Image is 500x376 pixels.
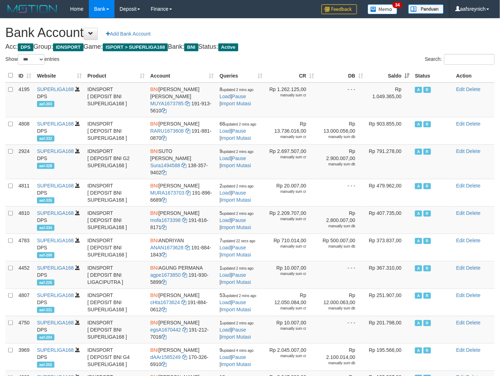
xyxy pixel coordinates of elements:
[220,292,256,298] span: 53
[456,148,465,154] a: Edit
[148,261,217,288] td: AGUNG PERMANA 191-930-5899
[16,288,34,316] td: 4807
[148,83,217,117] td: [PERSON_NAME] [PERSON_NAME] 191-913-5610
[424,87,431,93] span: Running
[268,155,306,160] div: manually sum cr
[34,261,85,288] td: DPS
[148,288,217,316] td: [PERSON_NAME] 191-884-0612
[220,210,254,230] span: | |
[5,26,495,40] h1: Bank Account
[265,261,317,288] td: Rp 10.007,00
[18,43,33,51] span: DPS
[265,206,317,234] td: Rp 2.209.707,00
[268,217,306,222] div: manually sum cr
[34,234,85,261] td: DPS
[268,306,306,311] div: manually sum cr
[34,83,85,117] td: DPS
[148,179,217,206] td: [PERSON_NAME] 191-896-6689
[232,245,246,250] a: Pause
[221,197,251,203] a: Import Mutasi
[220,354,231,360] a: Load
[265,117,317,144] td: Rp 13.736.016,00
[150,163,180,168] a: Sura1494588
[16,261,34,288] td: 4452
[161,252,166,258] a: Copy 1918841843 to clipboard
[53,43,84,51] span: IDNSPORT
[456,210,465,216] a: Edit
[456,265,465,271] a: Edit
[466,210,480,216] a: Delete
[34,206,85,234] td: DPS
[161,334,166,340] a: Copy 1912127016 to clipboard
[415,211,422,217] span: Active
[220,217,231,223] a: Load
[150,320,159,325] span: BNI
[415,238,422,244] span: Active
[182,354,187,360] a: Copy dAAr1585249 to clipboard
[150,347,159,353] span: BNI
[222,212,254,216] span: updated 2 mins ago
[232,94,246,99] a: Pause
[424,183,431,189] span: Running
[415,348,422,354] span: Active
[232,354,246,360] a: Pause
[412,69,453,83] th: Status
[222,266,254,270] span: updated 2 mins ago
[150,128,184,134] a: RARU1673608
[366,83,412,117] td: Rp 1.049.365,00
[424,293,431,299] span: Running
[415,293,422,299] span: Active
[366,316,412,343] td: Rp 201.798,00
[220,238,256,258] span: | |
[466,86,480,92] a: Delete
[424,265,431,271] span: Running
[268,271,306,276] div: manually sum cr
[150,245,183,250] a: ANAN1673628
[232,327,246,333] a: Pause
[37,252,54,258] span: aaf-208
[220,320,254,340] span: | |
[220,86,254,106] span: | |
[37,163,54,169] span: aaf-328
[317,316,366,343] td: - - -
[265,316,317,343] td: Rp 10.007,00
[320,361,355,366] div: manually sum db
[456,121,465,127] a: Edit
[16,144,34,179] td: 2924
[232,128,246,134] a: Pause
[182,163,187,168] a: Copy Sura1494588 to clipboard
[268,326,306,331] div: manually sum cr
[220,245,231,250] a: Load
[37,148,74,154] a: SUPERLIGA168
[415,149,422,155] span: Active
[220,183,254,189] span: 2
[456,86,465,92] a: Edit
[150,101,184,106] a: MUYA1673785
[366,234,412,261] td: Rp 373.837,00
[182,327,187,333] a: Copy egsA1670442 to clipboard
[232,272,246,278] a: Pause
[221,279,251,285] a: Import Mutasi
[161,170,166,175] a: Copy 1383579402 to clipboard
[150,272,181,278] a: agpe1673850
[150,210,159,216] span: BNI
[265,343,317,371] td: Rp 2.045.007,00
[366,179,412,206] td: Rp 479.962,00
[103,43,168,51] span: ISPORT > SUPERLIGA168
[221,307,251,312] a: Import Mutasi
[317,261,366,288] td: - - -
[85,316,148,343] td: IDNSPORT [ DEPOSIT BNI SUPERLIGA168 ]
[16,316,34,343] td: 4750
[182,217,187,223] a: Copy mofa1673398 to clipboard
[366,288,412,316] td: Rp 251.907,00
[220,327,231,333] a: Load
[425,54,495,65] label: Search:
[181,300,186,305] a: Copy cHta1673624 to clipboard
[16,117,34,144] td: 4808
[182,272,187,278] a: Copy agpe1673850 to clipboard
[415,265,422,271] span: Active
[161,279,166,285] a: Copy 1919305899 to clipboard
[37,362,54,368] span: aaf-202
[220,210,254,216] span: 5
[85,288,148,316] td: IDNSPORT [ DEPOSIT BNI SUPERLIGA168 ]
